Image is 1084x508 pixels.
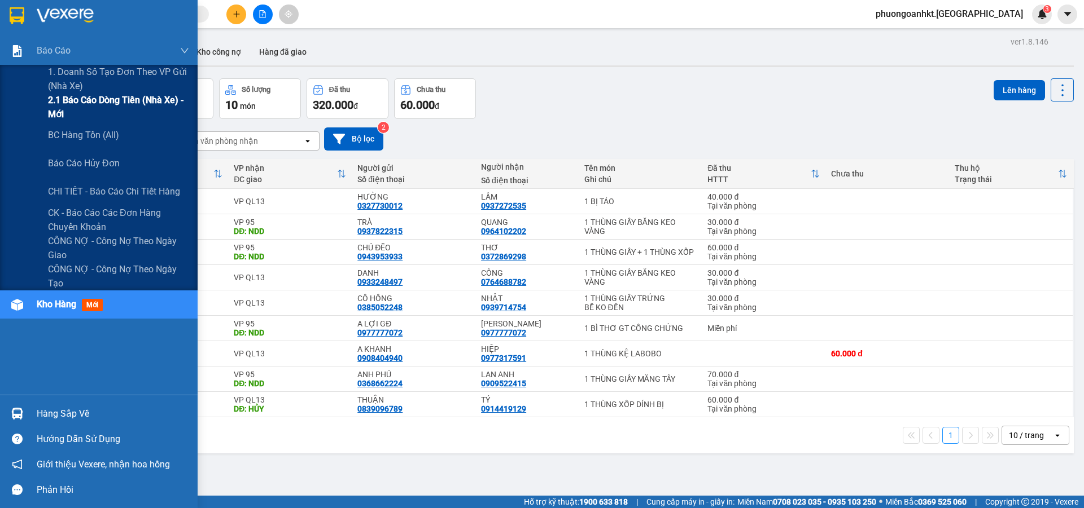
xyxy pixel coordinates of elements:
span: 60.000 [400,98,435,112]
span: Báo cáo hủy đơn [48,156,120,170]
span: 320.000 [313,98,353,112]
div: Số điện thoại [481,176,572,185]
button: caret-down [1057,5,1077,24]
div: 0385052248 [357,303,403,312]
div: DĐ: NDD [234,328,346,337]
span: Cung cấp máy in - giấy in: [646,496,735,508]
img: logo-vxr [10,7,24,24]
button: Kho công nợ [187,38,250,65]
span: down [180,46,189,55]
div: VP 95 [234,370,346,379]
div: DANH [357,268,470,277]
button: aim [279,5,299,24]
div: Đã thu [707,164,811,173]
div: Người gửi [357,164,470,173]
div: 0937272535 [481,201,526,210]
span: file-add [259,10,266,18]
span: | [975,496,977,508]
button: Đã thu320.000đ [307,78,388,119]
span: ⚪️ [879,500,882,504]
div: 0372869298 [481,252,526,261]
span: mới [82,299,103,311]
div: DĐ: NDD [234,252,346,261]
sup: 2 [378,122,389,133]
span: phuongoanhkt.[GEOGRAPHIC_DATA] [867,7,1032,21]
div: 30.000 đ [707,294,820,303]
div: Phản hồi [37,482,189,498]
div: QUANG [481,218,572,227]
div: CÔNG [481,268,572,277]
span: đ [353,101,358,111]
div: 0933248497 [357,277,403,286]
th: Toggle SortBy [949,159,1073,189]
div: 1 THÙNG GIẤY BĂNG KEO VÀNG [584,268,697,286]
div: A LỢI GĐ [357,319,470,328]
button: file-add [253,5,273,24]
div: Tại văn phòng [707,303,820,312]
div: Tên món [584,164,697,173]
div: ĐC giao [234,175,337,184]
div: Hàng sắp về [37,405,189,422]
div: 60.000 đ [831,349,943,358]
button: Bộ lọc [324,127,383,151]
div: 1 THÙNG GIẤY + 1 THÙNG XỐP [584,248,697,257]
span: CK - Báo cáo các đơn hàng chuyển khoản [48,206,189,234]
span: Kho hàng [37,299,76,310]
svg: open [303,136,312,145]
button: Lên hàng [994,80,1045,100]
svg: open [1053,431,1062,440]
span: Miền Nam [737,496,876,508]
button: 1 [942,427,959,444]
div: Tại văn phòng [707,277,820,286]
div: Thu hộ [955,164,1058,173]
div: A KHANH [357,344,470,354]
span: CHI TIẾT - Báo cáo chi tiết hàng [48,184,180,198]
div: DĐ: NDD [234,227,346,236]
span: copyright [1021,498,1029,506]
div: 0939714754 [481,303,526,312]
div: Tại văn phòng [707,404,820,413]
div: Trạng thái [955,175,1058,184]
div: LÂM [481,192,572,201]
span: plus [233,10,241,18]
span: 10 [225,98,238,112]
span: message [12,484,23,495]
span: caret-down [1063,9,1073,19]
div: HIỆP [481,344,572,354]
div: VP QL13 [234,273,346,282]
div: VP nhận [234,164,337,173]
div: Chọn văn phòng nhận [180,135,258,147]
div: Người nhận [481,162,572,171]
div: VP QL13 [234,395,346,404]
button: Số lượng10món [219,78,301,119]
div: Tại văn phòng [707,252,820,261]
div: 0977777072 [481,328,526,337]
div: 0937822315 [357,227,403,236]
div: 0964102202 [481,227,526,236]
div: Chưa thu [831,169,943,178]
div: 0908404940 [357,354,403,363]
div: 10 / trang [1009,430,1044,441]
div: THUẬN [357,395,470,404]
div: 1 THÙNG GIẤY MĂNG TÂY [584,374,697,383]
div: Hướng dẫn sử dụng [37,431,189,448]
div: VP 95 [234,218,346,227]
strong: 0369 525 060 [918,497,967,506]
div: TRÀ [357,218,470,227]
div: ver 1.8.146 [1011,36,1048,48]
img: solution-icon [11,45,23,57]
span: CÔNG NỢ - Công nợ theo ngày tạo [48,262,189,290]
div: 1 THÙNG KỆ LABOBO [584,349,697,358]
span: BC hàng tồn (all) [48,128,119,142]
th: Toggle SortBy [228,159,352,189]
div: DĐ: HỦY [234,404,346,413]
div: VP QL13 [234,349,346,358]
th: Toggle SortBy [702,159,825,189]
div: 1 BỊ TÁO [584,197,697,206]
span: Báo cáo [37,43,71,58]
div: 60.000 đ [707,243,820,252]
img: icon-new-feature [1037,9,1047,19]
div: ANH DUY [481,319,572,328]
div: CHÚ ĐẼO [357,243,470,252]
div: 40.000 đ [707,192,820,201]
